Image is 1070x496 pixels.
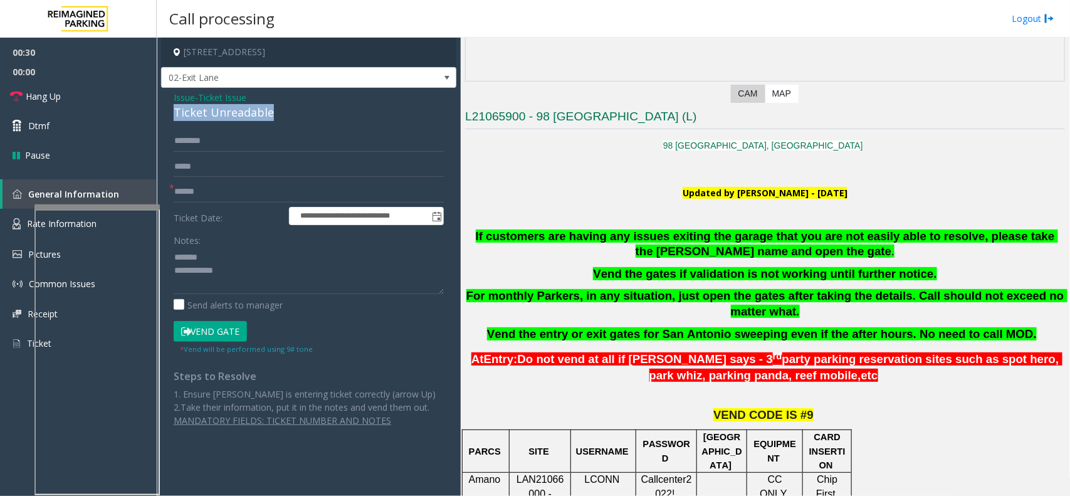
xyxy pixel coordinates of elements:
[27,218,97,230] span: Rate Information
[28,119,50,132] span: Dtmf
[476,230,1058,258] span: If customers are having any issues exiting the garage that you are not easily able to resolve, pl...
[529,446,550,456] span: SITE
[754,439,797,463] span: EQUIPMENT
[466,289,1067,318] b: For monthly Parkers, in any situation, just open the gates after taking the details. Call should ...
[593,267,936,280] b: Vend the gates if validation is not working until further notice.
[471,352,484,366] span: At
[170,207,286,226] label: Ticket Date:
[195,92,246,103] span: -
[174,371,444,383] h4: Steps to Resolve
[518,352,773,366] span: Do not vend at all if [PERSON_NAME] says - 3
[13,218,21,230] img: 'icon'
[13,189,22,199] img: 'icon'
[181,401,186,413] span: T
[3,179,157,209] a: General Information
[702,432,742,470] span: [GEOGRAPHIC_DATA]
[13,310,21,318] img: 'icon'
[576,446,629,456] span: USERNAME
[174,230,201,247] label: Notes:
[731,85,765,103] label: CAM
[163,3,281,34] h3: Call processing
[161,38,456,67] h4: [STREET_ADDRESS]
[891,245,894,258] span: .
[174,414,391,426] u: MANDATORY FIELDS: TICKET NUMBER AND NOTES
[585,474,620,485] span: LCONN
[683,187,847,199] span: Updated by [PERSON_NAME] - [DATE]
[765,85,799,103] label: Map
[1012,12,1054,25] a: Logout
[643,439,690,463] span: PASSWORD
[27,337,51,349] span: Ticket
[663,140,863,150] a: 98 [GEOGRAPHIC_DATA], [GEOGRAPHIC_DATA]
[1044,12,1054,25] img: logout
[484,352,518,366] span: Entry:
[773,351,782,361] span: rd
[180,344,313,354] small: Vend will be performed using 9# tone
[861,369,878,383] span: etc
[198,91,246,104] span: Ticket Issue
[28,188,119,200] span: General Information
[174,91,195,104] span: Issue
[28,308,58,320] span: Receipt
[162,68,397,88] span: 02-Exit Lane
[28,248,61,260] span: Pictures
[26,90,61,103] span: Hang Up
[429,208,443,225] span: Toggle popup
[13,279,23,289] img: 'icon'
[174,298,283,312] label: Send alerts to manager
[13,250,22,258] img: 'icon'
[174,104,444,121] div: Ticket Unreadable
[13,338,21,349] img: 'icon'
[174,388,444,414] p: 1. Ensure [PERSON_NAME] is entering ticket correctly (arrow Up) 2.
[186,401,429,413] span: ake their information, put it in the notes and vend them out.
[649,352,1062,382] span: party parking reservation sites such as spot hero, park whiz, parking panda, reef mobile,
[469,446,501,456] span: PARCS
[29,278,95,290] span: Common Issues
[809,432,846,470] span: CARD INSERTION
[465,108,1065,129] h3: L21065900 - 98 [GEOGRAPHIC_DATA] (L)
[487,327,1037,340] b: Vend the entry or exit gates for San Antonio sweeping even if the after hours. No need to call MOD.
[713,408,814,421] span: VEND CODE IS #9
[174,321,247,342] button: Vend Gate
[25,149,50,162] span: Pause
[469,474,501,485] span: Amano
